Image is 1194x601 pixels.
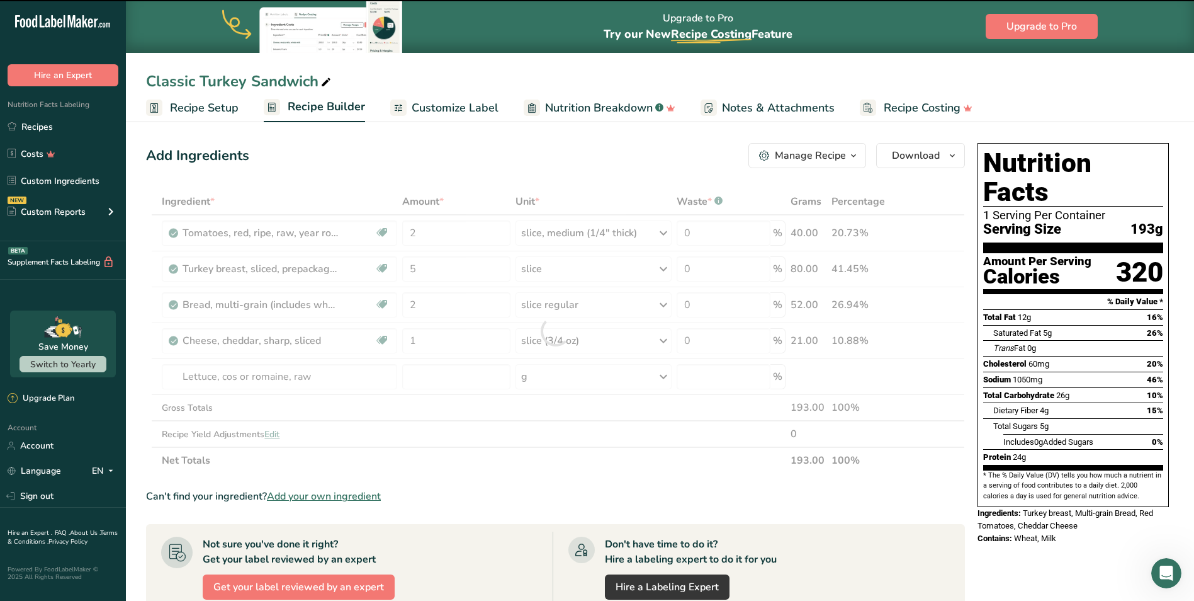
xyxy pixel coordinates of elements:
span: Download [892,148,940,163]
span: Contains: [977,534,1012,543]
a: Hire an Expert . [8,529,52,537]
div: Calories [983,268,1091,286]
span: Total Carbohydrate [983,391,1054,400]
section: * The % Daily Value (DV) tells you how much a nutrient in a serving of food contributes to a dail... [983,471,1163,501]
span: Nutrition Breakdown [545,100,653,117]
span: 12g [1018,312,1031,322]
span: Saturated Fat [993,328,1041,338]
span: Upgrade to Pro [1006,19,1077,34]
a: Hire a Labeling Expert [605,575,729,600]
div: Save Money [38,340,88,353]
span: Fat [993,343,1025,353]
span: 4g [1040,406,1049,415]
button: Download [876,143,965,168]
span: Total Fat [983,312,1016,322]
div: Manage Recipe [775,148,846,163]
span: 46% [1147,375,1163,384]
a: FAQ . [55,529,70,537]
a: Recipe Costing [860,94,972,122]
span: 15% [1147,406,1163,415]
button: Switch to Yearly [20,356,106,372]
span: Recipe Costing [884,100,960,117]
a: About Us . [70,529,100,537]
iframe: Intercom live chat [1151,558,1181,588]
span: Ingredients: [977,508,1021,518]
span: Includes Added Sugars [1003,437,1093,447]
button: Manage Recipe [748,143,866,168]
span: 26% [1147,328,1163,338]
span: Protein [983,452,1011,462]
span: Switch to Yearly [30,358,96,370]
span: 5g [1043,328,1052,338]
button: Upgrade to Pro [986,14,1098,39]
div: Powered By FoodLabelMaker © 2025 All Rights Reserved [8,566,118,581]
a: Recipe Builder [264,93,365,123]
div: 1 Serving Per Container [983,209,1163,222]
span: Cholesterol [983,359,1027,369]
span: Total Sugars [993,421,1038,431]
span: 1050mg [1013,375,1042,384]
div: 320 [1116,256,1163,289]
span: Dietary Fiber [993,406,1038,415]
span: 0g [1034,437,1043,447]
div: Amount Per Serving [983,256,1091,268]
a: Language [8,460,61,482]
span: Turkey breast, Multi-grain Bread, Red Tomatoes, Cheddar Cheese [977,508,1153,530]
button: Get your label reviewed by an expert [203,575,395,600]
div: Not sure you've done it right? Get your label reviewed by an expert [203,537,376,567]
div: EN [92,464,118,479]
section: % Daily Value * [983,294,1163,309]
span: 24g [1013,452,1026,462]
div: Classic Turkey Sandwich [146,70,334,93]
span: Recipe Setup [170,100,239,117]
span: Try our New Feature [604,26,792,42]
span: 60mg [1028,359,1049,369]
a: Recipe Setup [146,94,239,122]
div: NEW [8,197,26,204]
a: Terms & Conditions . [8,529,118,546]
span: Serving Size [983,222,1061,238]
span: Wheat, Milk [1014,534,1056,543]
a: Privacy Policy [48,537,87,546]
span: Sodium [983,375,1011,384]
div: Custom Reports [8,205,86,219]
span: Customize Label [412,100,498,117]
span: 193g [1130,222,1163,238]
span: 26g [1056,391,1069,400]
h1: Nutrition Facts [983,149,1163,207]
span: Get your label reviewed by an expert [213,580,384,595]
div: Don't have time to do it? Hire a labeling expert to do it for you [605,537,777,567]
span: Recipe Costing [671,26,752,42]
span: 16% [1147,312,1163,322]
div: BETA [8,247,28,255]
a: Notes & Attachments [701,94,835,122]
div: Upgrade Plan [8,392,74,405]
i: Trans [993,343,1014,353]
div: Can't find your ingredient? [146,489,965,504]
span: Notes & Attachments [722,100,835,117]
span: Recipe Builder [288,98,365,115]
button: Hire an Expert [8,64,118,86]
a: Customize Label [390,94,498,122]
a: Nutrition Breakdown [524,94,675,122]
span: 0g [1027,343,1036,353]
span: 0% [1152,437,1163,447]
div: Upgrade to Pro [604,1,792,53]
span: 20% [1147,359,1163,369]
span: 10% [1147,391,1163,400]
span: Add your own ingredient [267,489,381,504]
span: 5g [1040,421,1049,431]
div: Add Ingredients [146,146,249,166]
